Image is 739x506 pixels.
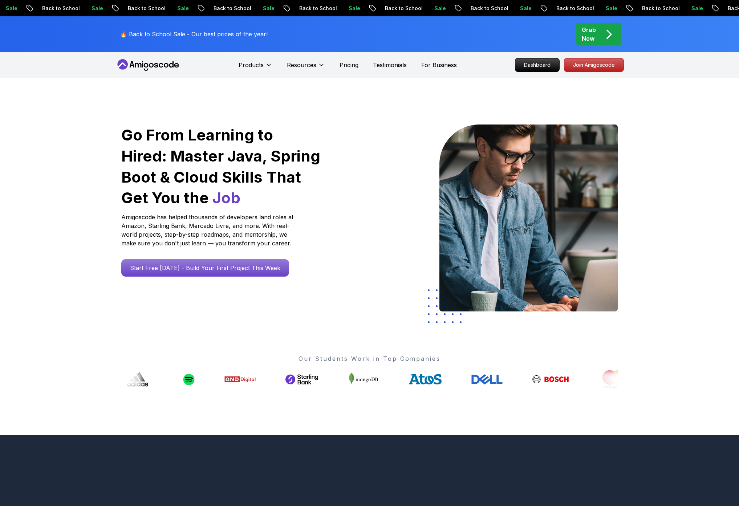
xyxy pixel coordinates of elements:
[340,61,358,69] a: Pricing
[592,5,615,12] p: Sale
[121,259,289,277] a: Start Free [DATE] - Build Your First Project This Week
[506,5,529,12] p: Sale
[114,5,163,12] p: Back to School
[287,61,316,69] p: Resources
[678,5,701,12] p: Sale
[564,58,624,72] a: Join Amigoscode
[628,5,678,12] p: Back to School
[200,5,249,12] p: Back to School
[285,5,335,12] p: Back to School
[421,61,457,69] a: For Business
[249,5,272,12] p: Sale
[371,5,421,12] p: Back to School
[163,5,187,12] p: Sale
[515,58,559,72] p: Dashboard
[543,5,592,12] p: Back to School
[212,188,240,207] span: Job
[239,61,264,69] p: Products
[582,25,596,43] p: Grab Now
[287,61,325,75] button: Resources
[121,354,618,363] p: Our Students Work in Top Companies
[373,61,407,69] a: Testimonials
[564,58,624,72] p: Join Amigoscode
[239,61,272,75] button: Products
[120,30,268,38] p: 🔥 Back to School Sale - Our best prices of the year!
[121,213,296,248] p: Amigoscode has helped thousands of developers land roles at Amazon, Starling Bank, Mercado Livre,...
[439,125,618,311] img: hero
[421,5,444,12] p: Sale
[78,5,101,12] p: Sale
[335,5,358,12] p: Sale
[515,58,560,72] a: Dashboard
[121,125,321,208] h1: Go From Learning to Hired: Master Java, Spring Boot & Cloud Skills That Get You the
[28,5,78,12] p: Back to School
[457,5,506,12] p: Back to School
